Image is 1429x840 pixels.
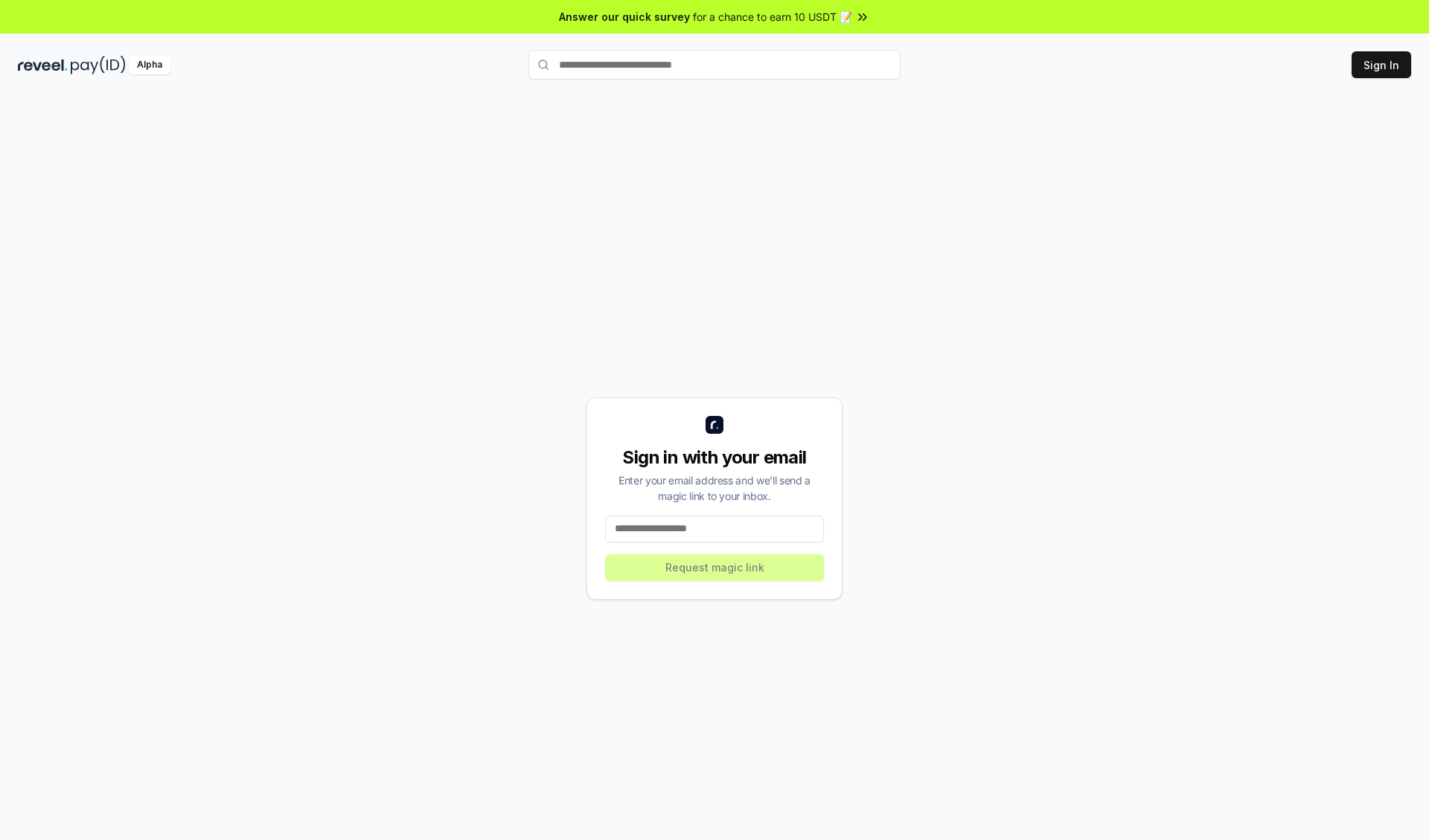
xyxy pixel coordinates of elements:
div: Sign in with your email [605,446,824,469]
span: for a chance to earn 10 USDT 📝 [693,9,852,25]
img: reveel_dark [18,56,68,74]
div: Enter your email address and we’ll send a magic link to your inbox. [605,472,824,504]
div: Alpha [129,56,170,74]
img: logo_small [706,416,723,434]
span: Answer our quick survey [559,9,690,25]
img: pay_id [71,56,126,74]
button: Sign In [1352,51,1411,78]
